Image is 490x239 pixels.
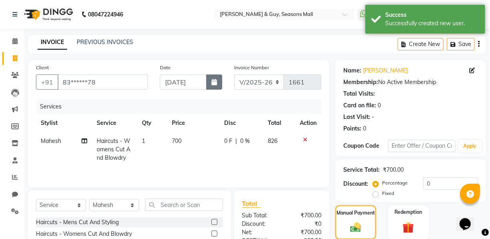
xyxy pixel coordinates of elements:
div: Discount: [236,220,282,228]
div: Sub Total: [236,211,282,220]
th: Disc [219,114,263,132]
label: Percentage [382,179,408,187]
div: Coupon Code [343,142,388,150]
div: Total Visits: [343,90,375,98]
div: ₹700.00 [282,228,327,237]
label: Invoice Number [234,64,269,71]
a: PREVIOUS INVOICES [77,38,133,46]
iframe: chat widget [456,207,482,231]
div: Successfully created new user. [385,19,479,28]
a: INVOICE [38,35,67,50]
span: | [235,137,237,145]
button: Apply [459,140,482,152]
div: Haircuts - Womens Cut And Blowdry [36,230,132,238]
div: Membership: [343,78,378,86]
th: Action [295,114,321,132]
div: Net: [236,228,282,237]
th: Qty [137,114,167,132]
div: ₹700.00 [383,166,404,174]
label: Manual Payment [337,209,375,217]
label: Redemption [394,209,422,216]
span: Haircuts - Womens Cut And Blowdry [97,137,130,161]
div: Discount: [343,180,368,188]
span: 700 [172,137,181,145]
input: Search or Scan [145,199,223,211]
div: - [372,113,374,121]
span: 826 [268,137,277,145]
div: Success [385,11,479,19]
label: Client [36,64,49,71]
div: Haircuts - Mens Cut And Styling [36,218,119,227]
div: Service Total: [343,166,380,174]
img: logo [20,3,75,26]
label: Fixed [382,190,394,197]
button: +91 [36,74,58,90]
input: Search by Name/Mobile/Email/Code [58,74,148,90]
div: 0 [378,101,381,110]
th: Stylist [36,114,92,132]
span: Total [242,199,261,208]
span: 0 % [240,137,250,145]
div: Card on file: [343,101,376,110]
th: Price [167,114,219,132]
img: _cash.svg [347,221,364,234]
th: Service [92,114,137,132]
input: Enter Offer / Coupon Code [388,140,456,152]
div: ₹700.00 [282,211,327,220]
label: Date [160,64,171,71]
div: Points: [343,125,361,133]
div: Last Visit: [343,113,370,121]
span: 1 [142,137,145,145]
button: Create New [398,38,444,50]
img: _gift.svg [399,221,417,235]
div: 0 [363,125,366,133]
div: No Active Membership [343,78,478,86]
a: [PERSON_NAME] [363,66,408,75]
button: Save [447,38,475,50]
div: Services [37,99,327,114]
th: Total [263,114,295,132]
b: 08047224946 [88,3,123,26]
div: Name: [343,66,361,75]
span: Mahesh [41,137,61,145]
div: ₹0 [282,220,327,228]
span: 0 F [224,137,232,145]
